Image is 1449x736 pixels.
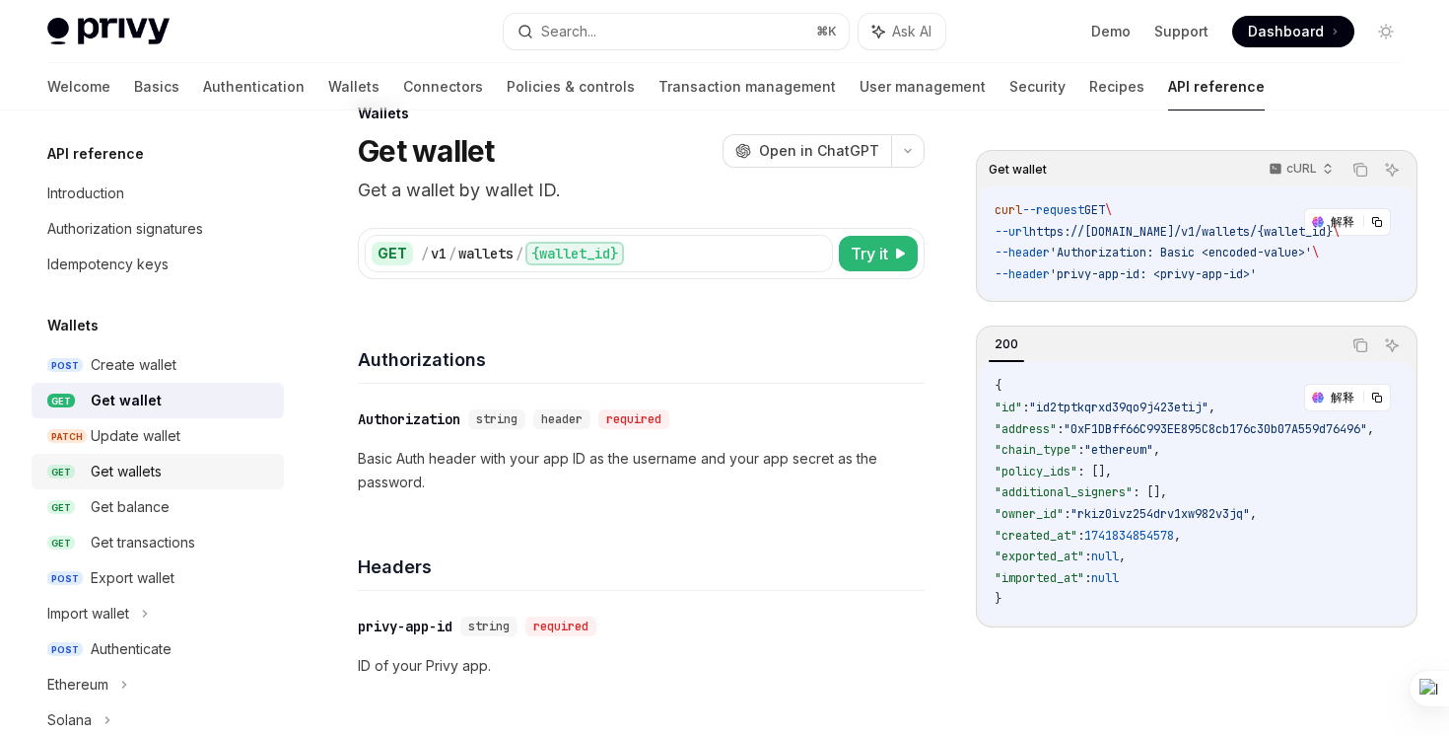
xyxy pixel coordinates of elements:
[995,591,1001,607] span: }
[1347,157,1373,183] button: Copy the contents from the code block
[358,447,925,494] p: Basic Auth header with your app ID as the username and your app secret as the password.
[1070,506,1250,522] span: "rkiz0ivz254drv1xw982v3jq"
[1050,245,1312,260] span: 'Authorization: Basic <encoded-value>'
[448,244,456,263] div: /
[1154,22,1208,41] a: Support
[1064,421,1367,437] span: "0xF1DBff66C993EE895C8cb176c30b07A559d76496"
[203,63,305,110] a: Authentication
[995,528,1077,544] span: "created_at"
[1232,16,1354,47] a: Dashboard
[1077,442,1084,458] span: :
[1153,442,1160,458] span: ,
[1050,266,1257,282] span: 'privy-app-id: <privy-app-id>'
[1029,224,1333,240] span: https://[DOMAIN_NAME]/v1/wallets/{wallet_id}
[47,18,170,45] img: light logo
[328,63,379,110] a: Wallets
[860,63,986,110] a: User management
[1370,16,1402,47] button: Toggle dark mode
[47,314,99,337] h5: Wallets
[47,571,83,586] span: POST
[1133,484,1167,500] span: : [],
[1258,153,1342,186] button: cURL
[989,332,1024,356] div: 200
[47,536,75,551] span: GET
[32,489,284,525] a: GETGet balance
[995,421,1057,437] span: "address"
[32,383,284,418] a: GETGet wallet
[32,560,284,596] a: POSTExport wallet
[995,224,1029,240] span: --url
[1091,549,1119,564] span: null
[995,570,1084,586] span: "imported_at"
[1312,245,1319,260] span: \
[134,63,179,110] a: Basics
[1077,464,1112,479] span: : [],
[759,141,879,161] span: Open in ChatGPT
[32,631,284,667] a: POSTAuthenticate
[1084,202,1105,218] span: GET
[47,500,75,515] span: GET
[1286,161,1317,177] p: cURL
[541,411,583,427] span: header
[358,654,925,678] p: ID of your Privy app.
[1367,421,1374,437] span: ,
[995,464,1077,479] span: "policy_ids"
[1379,157,1405,183] button: Ask AI
[504,14,848,49] button: Search...⌘K
[1091,570,1119,586] span: null
[47,358,83,373] span: POST
[995,202,1022,218] span: curl
[516,244,523,263] div: /
[995,400,1022,415] span: "id"
[1119,549,1126,564] span: ,
[995,506,1064,522] span: "owner_id"
[91,566,174,590] div: Export wallet
[1208,400,1215,415] span: ,
[91,424,180,448] div: Update wallet
[995,245,1050,260] span: --header
[1168,63,1265,110] a: API reference
[995,378,1001,394] span: {
[1077,528,1084,544] span: :
[47,642,83,657] span: POST
[421,244,429,263] div: /
[1057,421,1064,437] span: :
[47,182,124,205] div: Introduction
[1009,63,1066,110] a: Security
[91,353,176,377] div: Create wallet
[1248,22,1324,41] span: Dashboard
[91,637,172,661] div: Authenticate
[47,602,129,626] div: Import wallet
[358,346,925,373] h4: Authorizations
[431,244,447,263] div: v1
[541,20,596,43] div: Search...
[91,460,162,483] div: Get wallets
[1250,506,1257,522] span: ,
[358,133,495,169] h1: Get wallet
[32,176,284,211] a: Introduction
[32,247,284,282] a: Idempotency keys
[507,63,635,110] a: Policies & controls
[525,617,596,636] div: required
[1105,202,1112,218] span: \
[91,531,195,554] div: Get transactions
[1084,549,1091,564] span: :
[1084,528,1174,544] span: 1741834854578
[47,63,110,110] a: Welcome
[1174,528,1181,544] span: ,
[47,673,108,697] div: Ethereum
[892,22,931,41] span: Ask AI
[47,708,92,732] div: Solana
[1091,22,1131,41] a: Demo
[47,465,75,479] span: GET
[91,495,170,519] div: Get balance
[839,236,918,271] button: Try it
[47,142,144,166] h5: API reference
[358,409,460,429] div: Authorization
[47,429,87,444] span: PATCH
[47,394,75,408] span: GET
[859,14,945,49] button: Ask AI
[32,525,284,560] a: GETGet transactions
[32,211,284,247] a: Authorization signatures
[32,347,284,383] a: POSTCreate wallet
